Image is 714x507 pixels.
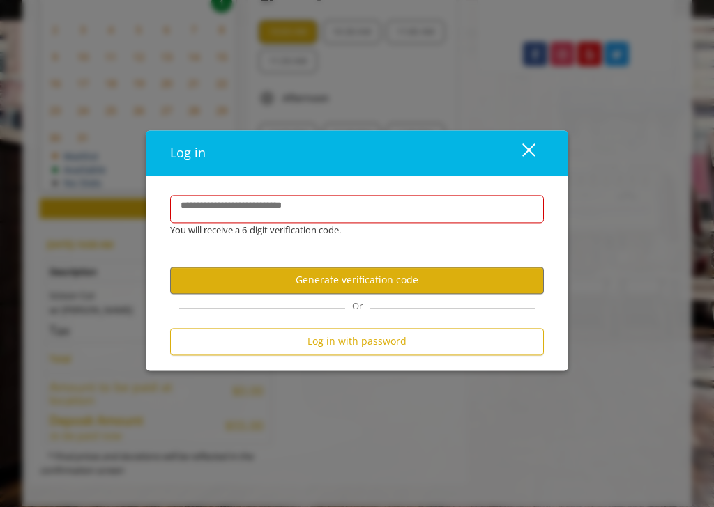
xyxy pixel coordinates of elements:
[170,144,206,161] span: Log in
[170,267,544,294] button: Generate verification code
[506,143,534,164] div: close dialog
[345,299,370,312] span: Or
[170,328,544,355] button: Log in with password
[160,223,533,237] div: You will receive a 6-digit verification code.
[496,139,544,167] button: close dialog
